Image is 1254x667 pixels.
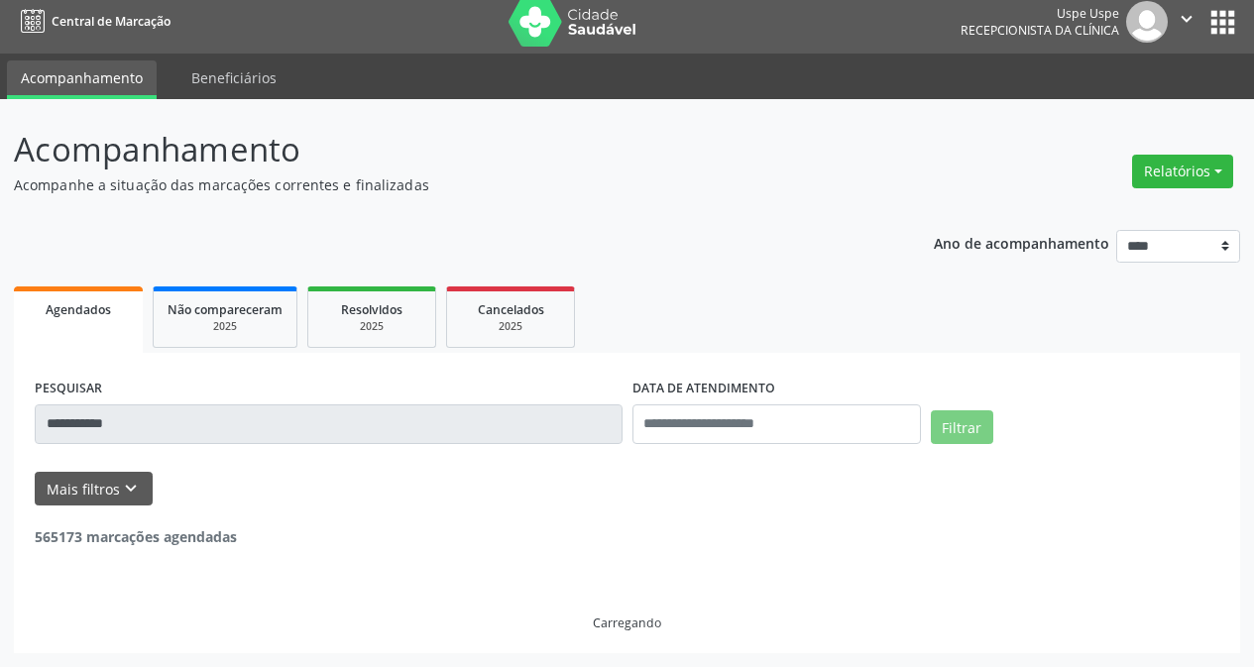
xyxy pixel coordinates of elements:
[322,319,421,334] div: 2025
[120,478,142,500] i: keyboard_arrow_down
[1132,155,1233,188] button: Relatórios
[35,374,102,404] label: PESQUISAR
[593,614,661,631] div: Carregando
[1168,1,1205,43] button: 
[14,125,872,174] p: Acompanhamento
[341,301,402,318] span: Resolvidos
[961,22,1119,39] span: Recepcionista da clínica
[168,319,283,334] div: 2025
[461,319,560,334] div: 2025
[632,374,775,404] label: DATA DE ATENDIMENTO
[35,527,237,546] strong: 565173 marcações agendadas
[14,174,872,195] p: Acompanhe a situação das marcações correntes e finalizadas
[961,5,1119,22] div: Uspe Uspe
[1205,5,1240,40] button: apps
[1126,1,1168,43] img: img
[52,13,171,30] span: Central de Marcação
[1176,8,1197,30] i: 
[177,60,290,95] a: Beneficiários
[168,301,283,318] span: Não compareceram
[478,301,544,318] span: Cancelados
[934,230,1109,255] p: Ano de acompanhamento
[7,60,157,99] a: Acompanhamento
[931,410,993,444] button: Filtrar
[46,301,111,318] span: Agendados
[14,5,171,38] a: Central de Marcação
[35,472,153,506] button: Mais filtroskeyboard_arrow_down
